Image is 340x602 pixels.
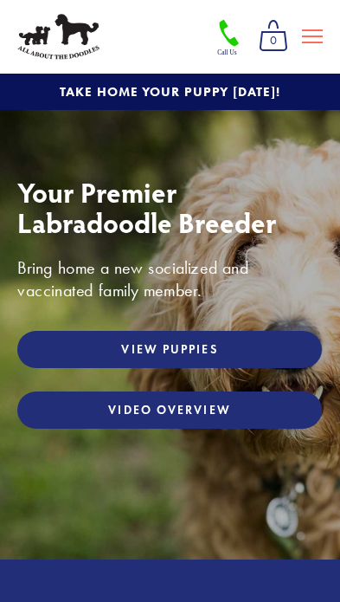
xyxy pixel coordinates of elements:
[17,392,322,429] a: Video Overview
[17,14,99,60] img: All About The Doodles
[252,14,295,59] a: 0 items in cart
[17,177,323,237] h1: Your Premier Labradoodle Breeder
[215,18,243,57] img: Phone Icon
[17,331,322,368] a: View Puppies
[17,256,323,301] h3: Bring home a new socialized and vaccinated family member.
[259,29,288,52] span: 0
